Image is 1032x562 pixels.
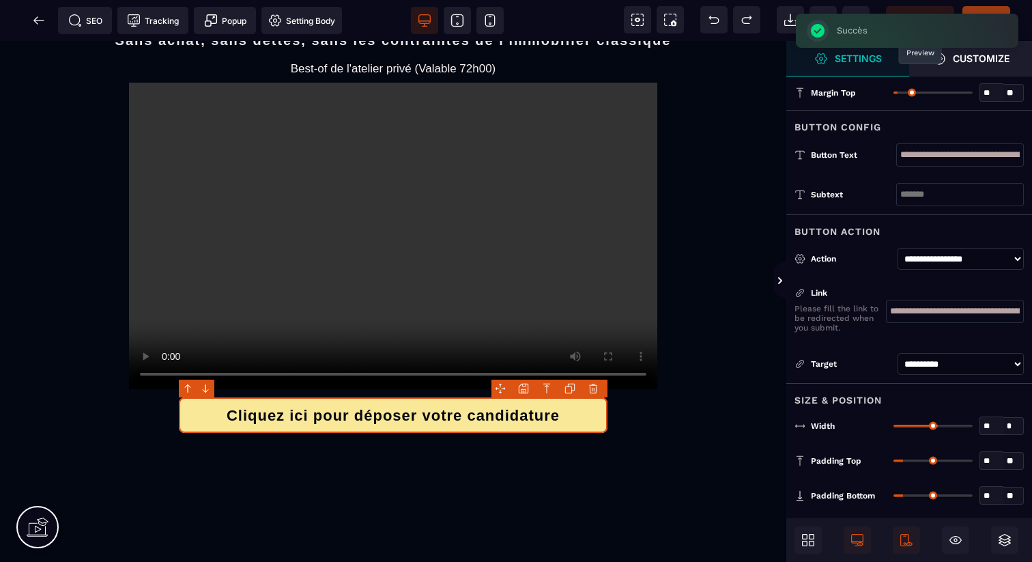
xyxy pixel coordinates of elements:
span: Width [811,421,835,432]
span: SEO [68,14,102,27]
span: Hide/Show Block [942,526,969,554]
div: Action [811,252,892,266]
span: Setting Body [268,14,335,27]
div: Subtext [811,188,896,201]
strong: Settings [835,53,882,64]
div: Button Text [811,148,896,162]
div: Button Action [786,214,1032,240]
span: View components [624,6,651,33]
div: Size & Position [786,383,1032,408]
span: Screenshot [657,6,684,33]
p: Please fill the link to be redirected when you submit. [794,304,886,333]
span: Open Style Manager [909,41,1032,76]
span: Padding Bottom [811,490,875,501]
span: Mobile Only [893,526,920,554]
span: Margin Top [811,87,856,98]
span: Preview [886,6,954,33]
button: Cliquez ici pour déposer votre candidature [179,356,607,392]
span: Desktop Only [844,526,871,554]
div: Target [794,357,892,371]
strong: Customize [953,53,1009,64]
span: Padding Top [811,455,861,466]
span: Popup [204,14,246,27]
span: Settings [786,41,909,76]
span: Open Layers [991,526,1018,554]
span: Tracking [127,14,179,27]
div: Button Config [786,110,1032,135]
span: Open Blocks [794,526,822,554]
div: Link [794,286,886,300]
h2: Best-of de l'atelier privé (Valable 72h00) [10,14,776,42]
